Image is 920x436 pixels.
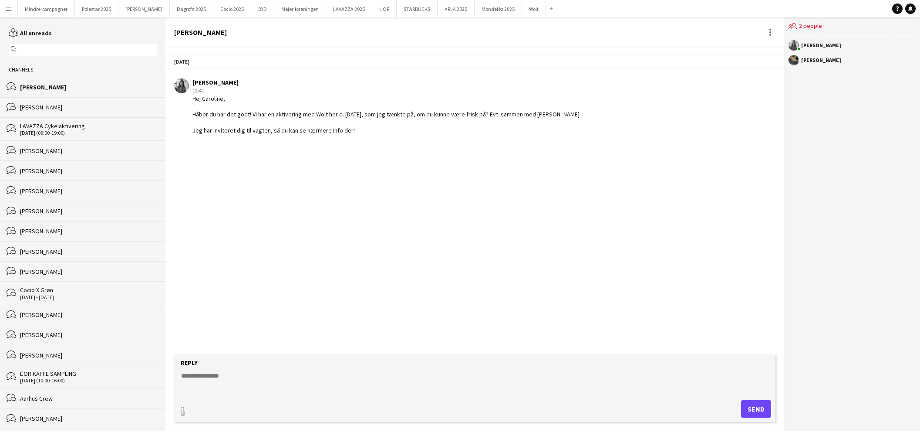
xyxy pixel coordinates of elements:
div: [PERSON_NAME] [20,83,157,91]
div: 12:41 [192,87,580,95]
div: [DATE] - [DATE] [20,294,157,300]
div: [PERSON_NAME] [20,268,157,276]
a: All unreads [9,29,52,37]
button: Mejeriforeningen [274,0,326,17]
button: Dagrofa 2025 [170,0,213,17]
button: Cocio 2025 [213,0,251,17]
div: [DATE] [165,54,784,69]
button: L'OR [372,0,397,17]
label: Reply [181,359,198,367]
div: [PERSON_NAME] [801,43,841,48]
div: Aarhus Crew [20,395,157,402]
button: LAVAZZA 2025 [326,0,372,17]
div: [PERSON_NAME] [20,415,157,422]
div: 2 people [789,17,916,36]
div: [PERSON_NAME] [20,311,157,319]
div: [DATE] (09:00-19:00) [20,130,157,136]
div: [PERSON_NAME] [20,167,157,175]
div: [PERSON_NAME] [801,58,841,63]
button: Polestar 2025 [75,0,118,17]
div: [PERSON_NAME] [20,187,157,195]
div: [PERSON_NAME] [20,331,157,339]
div: [PERSON_NAME] [20,103,157,111]
div: [PERSON_NAME] [20,248,157,255]
div: [DATE] (10:00-16:00) [20,378,157,384]
div: [PERSON_NAME] [174,28,227,36]
button: Send [741,400,771,418]
div: L'OR KAFFE SAMPLING [20,370,157,378]
div: [PERSON_NAME] [20,207,157,215]
div: [PERSON_NAME] [20,227,157,235]
button: [PERSON_NAME] [118,0,170,17]
button: Mondeléz 2025 [475,0,522,17]
button: STARBUCKS [397,0,438,17]
div: [PERSON_NAME] [20,351,157,359]
button: ARLA 2025 [438,0,475,17]
div: Cocio X Grøn [20,286,157,294]
div: LAVAZZA Cykelaktivering [20,122,157,130]
div: Hej Caroline, Håber du har det godt! Vi har en aktivering med Wolt her d. [DATE], som jeg tænkte ... [192,95,580,134]
button: Mindre kampagner [18,0,75,17]
div: [PERSON_NAME] [192,78,580,86]
div: [PERSON_NAME] [20,147,157,155]
button: BYD [251,0,274,17]
button: Wolt [522,0,546,17]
